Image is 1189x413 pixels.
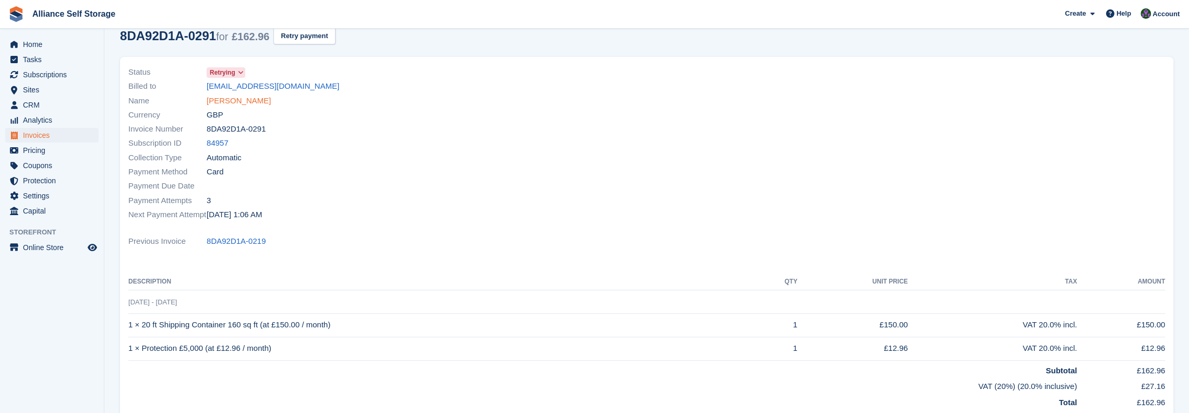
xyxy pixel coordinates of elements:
[128,123,207,135] span: Invoice Number
[23,82,86,97] span: Sites
[1077,393,1165,409] td: £162.96
[207,195,211,207] span: 3
[23,204,86,218] span: Capital
[128,80,207,92] span: Billed to
[23,188,86,203] span: Settings
[1116,8,1131,19] span: Help
[908,274,1077,290] th: Tax
[207,235,266,247] a: 8DA92D1A-0219
[128,152,207,164] span: Collection Type
[120,29,269,43] div: 8DA92D1A-0291
[210,68,235,77] span: Retrying
[5,173,99,188] a: menu
[23,240,86,255] span: Online Store
[207,166,224,178] span: Card
[207,95,271,107] a: [PERSON_NAME]
[23,52,86,67] span: Tasks
[1077,337,1165,360] td: £12.96
[128,235,207,247] span: Previous Invoice
[128,109,207,121] span: Currency
[207,66,245,78] a: Retrying
[128,337,757,360] td: 1 × Protection £5,000 (at £12.96 / month)
[23,98,86,112] span: CRM
[797,274,908,290] th: Unit Price
[207,152,242,164] span: Automatic
[757,274,797,290] th: QTY
[757,313,797,337] td: 1
[207,123,266,135] span: 8DA92D1A-0291
[128,180,207,192] span: Payment Due Date
[8,6,24,22] img: stora-icon-8386f47178a22dfd0bd8f6a31ec36ba5ce8667c1dd55bd0f319d3a0aa187defe.svg
[5,113,99,127] a: menu
[5,188,99,203] a: menu
[1077,274,1165,290] th: Amount
[5,143,99,158] a: menu
[797,337,908,360] td: £12.96
[1152,9,1180,19] span: Account
[128,95,207,107] span: Name
[5,67,99,82] a: menu
[128,166,207,178] span: Payment Method
[23,113,86,127] span: Analytics
[1140,8,1151,19] img: Romilly Norton
[5,37,99,52] a: menu
[1046,366,1077,375] strong: Subtotal
[128,274,757,290] th: Description
[128,209,207,221] span: Next Payment Attempt
[207,80,339,92] a: [EMAIL_ADDRESS][DOMAIN_NAME]
[128,376,1077,393] td: VAT (20%) (20.0% inclusive)
[23,173,86,188] span: Protection
[797,313,908,337] td: £150.00
[128,195,207,207] span: Payment Attempts
[23,128,86,143] span: Invoices
[23,158,86,173] span: Coupons
[207,137,229,149] a: 84957
[23,37,86,52] span: Home
[128,66,207,78] span: Status
[1065,8,1086,19] span: Create
[128,313,757,337] td: 1 × 20 ft Shipping Container 160 sq ft (at £150.00 / month)
[28,5,119,22] a: Alliance Self Storage
[23,143,86,158] span: Pricing
[908,343,1077,355] div: VAT 20.0% incl.
[1077,376,1165,393] td: £27.16
[5,52,99,67] a: menu
[5,204,99,218] a: menu
[207,209,262,221] time: 2025-08-12 00:06:07 UTC
[908,319,1077,331] div: VAT 20.0% incl.
[5,158,99,173] a: menu
[5,128,99,143] a: menu
[1059,398,1077,407] strong: Total
[5,98,99,112] a: menu
[9,227,104,238] span: Storefront
[128,298,177,306] span: [DATE] - [DATE]
[757,337,797,360] td: 1
[5,240,99,255] a: menu
[207,109,223,121] span: GBP
[23,67,86,82] span: Subscriptions
[1077,360,1165,376] td: £162.96
[1077,313,1165,337] td: £150.00
[232,31,269,42] span: £162.96
[273,27,335,44] button: Retry payment
[128,137,207,149] span: Subscription ID
[5,82,99,97] a: menu
[216,31,228,42] span: for
[86,241,99,254] a: Preview store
